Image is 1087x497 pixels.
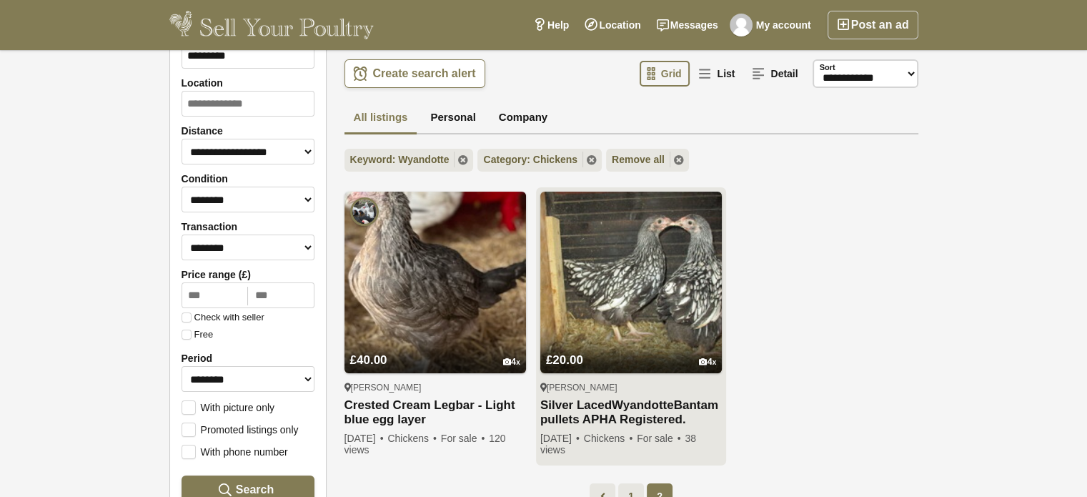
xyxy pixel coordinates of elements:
[717,68,735,79] span: List
[820,61,835,74] label: Sort
[373,67,476,81] span: Create search alert
[490,102,557,135] a: Company
[699,357,716,368] div: 4
[745,61,806,87] a: Detail
[726,11,819,39] a: My account
[344,59,485,88] a: Create search alert
[344,382,526,393] div: [PERSON_NAME]
[182,353,314,364] label: Period
[540,326,722,373] a: £20.00 4
[182,173,314,184] label: Condition
[182,400,274,413] label: With picture only
[540,192,722,373] img: Silver Laced Wyandotte Bantam pullets APHA Registered.
[182,221,314,232] label: Transaction
[344,149,474,172] a: Keyword: Wyandotte
[828,11,918,39] a: Post an ad
[606,149,689,172] a: Remove all
[503,357,520,368] div: 4
[169,11,374,39] img: Sell Your Poultry
[649,11,726,39] a: Messages
[584,433,635,444] span: Chickens
[540,382,722,393] div: [PERSON_NAME]
[182,269,314,280] label: Price range (£)
[344,102,417,135] a: All listings
[546,353,583,367] span: £20.00
[540,433,696,456] span: 38 views
[540,433,581,444] span: [DATE]
[387,433,438,444] span: Chickens
[350,353,387,367] span: £40.00
[350,197,379,226] img: Pilling Poultry
[637,433,682,444] span: For sale
[661,68,682,79] span: Grid
[730,14,753,36] img: Gill Evans
[344,433,506,456] span: 120 views
[441,433,486,444] span: For sale
[612,398,674,412] strong: Wyandotte
[477,149,601,172] a: Category: Chickens
[344,433,385,444] span: [DATE]
[182,423,299,436] label: Promoted listings only
[182,313,264,323] label: Check with seller
[344,326,526,373] a: £40.00 4
[691,61,743,87] a: List
[236,483,274,496] span: Search
[421,102,485,135] a: Personal
[577,11,648,39] a: Location
[344,398,526,427] a: Crested Cream Legbar - Light blue egg layer
[344,192,526,373] img: Crested Cream Legbar - Light blue egg layer
[182,77,314,89] label: Location
[182,125,314,137] label: Distance
[640,61,690,87] a: Grid
[540,398,722,427] a: Silver LacedWyandotteBantam pullets APHA Registered.
[525,11,577,39] a: Help
[182,445,288,458] label: With phone number
[182,330,214,340] label: Free
[770,68,798,79] span: Detail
